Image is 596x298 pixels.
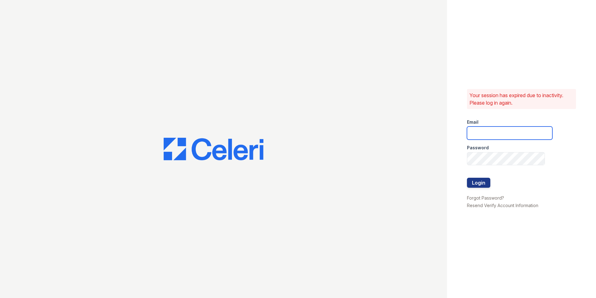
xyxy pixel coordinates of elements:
button: Login [467,178,490,188]
a: Resend Verify Account Information [467,203,538,208]
a: Forgot Password? [467,195,504,201]
img: CE_Logo_Blue-a8612792a0a2168367f1c8372b55b34899dd931a85d93a1a3d3e32e68fde9ad4.png [164,138,263,160]
p: Your session has expired due to inactivity. Please log in again. [469,92,574,107]
label: Password [467,145,489,151]
label: Email [467,119,478,125]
